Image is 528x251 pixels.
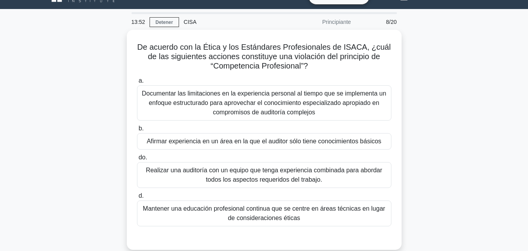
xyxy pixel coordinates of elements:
[150,17,179,27] a: Detener
[184,19,197,25] font: CISA
[142,90,386,116] font: Documentar las limitaciones en la experiencia personal al tiempo que se implementa un enfoque est...
[147,138,382,144] font: Afirmar experiencia en un área en la que el auditor sólo tiene conocimientos básicos
[155,20,173,25] font: Detener
[139,154,147,161] font: do.
[146,167,382,183] font: Realizar una auditoría con un equipo que tenga experiencia combinada para abordar todos los aspec...
[139,125,144,132] font: b.
[139,192,144,199] font: d.
[322,19,351,25] font: Principiante
[132,19,145,25] font: 13:52
[139,77,144,84] font: a.
[386,19,396,25] font: 8/20
[143,205,385,221] font: Mantener una educación profesional continua que se centre en áreas técnicas en lugar de considera...
[137,43,391,70] font: De acuerdo con la Ética y los Estándares Profesionales de ISACA, ¿cuál de las siguientes acciones...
